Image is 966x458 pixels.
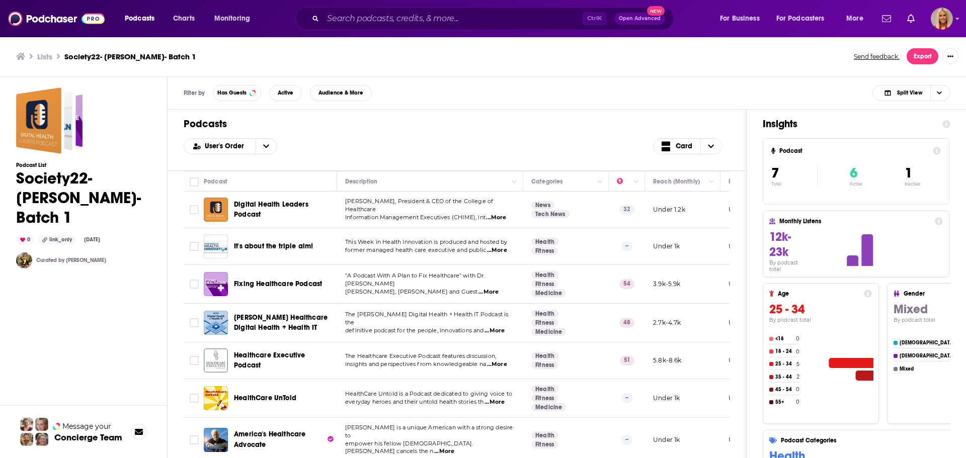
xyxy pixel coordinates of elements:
a: Fixing Healthcare Podcast [234,279,322,289]
h4: Monthly Listens [779,218,930,225]
a: Fitness [531,440,558,448]
h4: <18 [775,336,794,342]
h2: Choose View [653,138,722,154]
span: HealthCare UnTold [234,394,296,402]
span: [PERSON_NAME], President & CEO of the College of Healthcare [345,198,493,213]
p: Under 1k [729,435,755,444]
h4: Mixed [900,366,955,372]
span: Message your [62,421,111,431]
span: [PERSON_NAME] is a unique American with a strong desire to [345,424,513,439]
button: Export [907,48,938,64]
a: HealthCare UnTold [234,393,296,403]
p: -- [621,241,632,251]
button: Open AdvancedNew [614,13,665,25]
img: America's Healthcare Advocate [204,428,228,452]
span: For Podcasters [776,12,825,26]
span: It's about the triple aim! [234,242,313,250]
span: The Healthcare Executive Podcast features discussion, [345,352,496,359]
a: Fitness [531,394,558,402]
h4: 35 - 44 [775,374,794,380]
button: Active [269,85,302,101]
span: Toggle select row [190,435,199,444]
p: Under 2.1k [729,356,761,364]
span: Digital Health Leaders Podcast [234,200,308,219]
span: 7 [771,164,779,181]
button: Column Actions [706,175,718,188]
img: logo_orange.svg [16,16,24,24]
span: Has Guests [217,90,247,96]
a: It's about the triple aim! [204,234,228,258]
h4: [DEMOGRAPHIC_DATA] [900,340,955,346]
h3: Lists [37,52,52,61]
span: ...More [487,246,507,254]
span: ...More [434,447,454,455]
span: Ctrl K [583,12,606,25]
a: Medicine [531,289,566,297]
a: Fitness [531,361,558,369]
button: open menu [256,139,277,154]
h4: 45 - 54 [775,387,794,393]
span: Toggle select row [190,394,199,403]
h4: Podcast [779,147,929,154]
p: Inactive [905,181,920,187]
h4: By podcast total [769,259,811,272]
h4: 0 [796,386,799,393]
a: Health [531,310,558,318]
a: Health [531,238,558,246]
img: Fixing Healthcare Podcast [204,272,228,296]
button: Column Actions [630,175,642,188]
img: tab_keywords_by_traffic_grey.svg [100,58,108,66]
p: Under 1.2k [653,205,685,214]
span: Card [676,143,692,150]
p: Under 1k [653,435,680,444]
button: Audience & More [310,85,372,101]
a: Show notifications dropdown [878,10,895,27]
button: Column Actions [509,175,521,188]
button: Choose View [872,85,950,101]
h4: 2 [796,374,799,380]
img: tab_domain_overview_orange.svg [27,58,35,66]
a: Charts [167,11,201,27]
p: Total [771,181,817,187]
span: empower his fellow [DEMOGRAPHIC_DATA]. [PERSON_NAME] cancels the n [345,440,473,455]
a: Medicine [531,328,566,336]
span: New [647,6,665,16]
a: Health [531,385,558,393]
button: open menu [118,11,168,27]
img: Podchaser - Follow, Share and Rate Podcasts [8,9,105,28]
p: Under 1k [653,242,680,250]
button: Has Guests [213,85,261,101]
a: Fitness [531,319,558,327]
div: [DATE] [80,236,104,244]
span: Toggle select row [190,242,199,251]
h4: 0 [796,348,799,355]
a: Health [531,271,558,279]
span: Charts [173,12,195,26]
a: HealthCare UnTold [204,386,228,410]
h4: 5 [796,361,799,368]
a: It's about the triple aim! [234,241,313,251]
h2: Choose List sort [184,138,277,154]
a: [PERSON_NAME] Healthcare Digital Health + Health IT [234,313,334,333]
h3: Society22- [PERSON_NAME]- Batch 1 [64,52,196,61]
img: Jules Profile [35,418,48,431]
a: Health [531,352,558,360]
span: Toggle select row [190,205,199,214]
span: ...More [485,327,505,335]
h1: Podcasts [184,118,730,130]
span: 1 [905,164,912,181]
p: -- [621,393,632,403]
img: website_grey.svg [16,26,24,34]
button: open menu [184,143,256,150]
button: Column Actions [594,175,606,188]
p: 5.8k-8.6k [653,356,682,364]
span: 12k-23k [769,229,791,259]
span: Podcasts [125,12,154,26]
div: Reach (Episode) [729,175,775,188]
span: ...More [478,288,499,296]
div: Domain Overview [38,59,90,66]
span: "A Podcast With A Plan to Fix Healthcare" with Dr. [PERSON_NAME] [345,272,485,287]
img: Healthcare Executive Podcast [204,348,228,373]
